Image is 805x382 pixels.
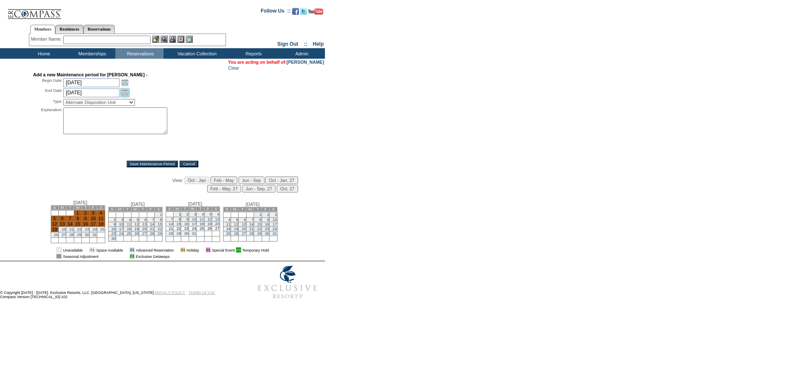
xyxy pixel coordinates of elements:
[234,231,238,236] a: 26
[83,25,115,34] a: Reservations
[242,247,269,252] td: Temporary Hold
[124,248,128,252] img: i.gif
[252,218,254,222] a: 7
[120,88,130,97] a: Open the calendar popup.
[212,247,235,252] td: Special Event
[186,36,193,43] img: b_calculator.gif
[161,36,168,43] img: View
[175,248,179,252] img: i.gif
[33,72,147,77] strong: Add a new Maintenance period for [PERSON_NAME] -
[244,218,246,222] a: 6
[119,231,123,236] a: 24
[100,227,104,231] a: 25
[194,212,196,216] a: 3
[66,216,74,221] td: 7
[89,247,95,252] td: 01
[82,210,89,216] td: 2
[130,254,134,259] td: 01
[265,177,298,184] input: Oct - Jan, 27
[212,226,220,231] td: 27
[144,218,146,222] a: 6
[200,217,204,221] a: 11
[180,247,185,252] td: 01
[66,221,74,227] td: 14
[265,222,269,226] a: 16
[82,205,89,210] td: T
[97,221,105,227] td: 18
[246,202,260,207] span: [DATE]
[135,227,139,231] a: 19
[223,207,231,212] td: S
[63,247,83,252] td: Unavailable
[160,218,162,222] a: 8
[114,218,116,222] a: 2
[150,227,154,231] a: 21
[158,231,162,236] a: 29
[97,205,105,210] td: S
[30,25,56,34] a: Members
[206,247,210,252] td: 01
[55,25,83,34] a: Residences
[84,248,88,252] img: i.gif
[77,227,81,231] a: 22
[89,221,97,227] td: 17
[189,291,215,295] a: TERMS OF USE
[249,227,254,231] a: 21
[204,226,212,231] td: 26
[192,231,196,236] a: 31
[97,216,105,221] td: 11
[210,177,237,184] input: Feb - May
[97,210,105,216] td: 4
[169,231,173,236] a: 28
[142,222,146,226] a: 13
[124,207,131,212] td: T
[197,226,204,231] td: 25
[135,231,139,236] a: 26
[184,177,209,184] input: Oct - Jan
[73,200,88,205] span: [DATE]
[229,48,277,59] td: Reports
[273,218,277,222] a: 10
[150,222,154,226] a: 14
[287,60,324,65] a: [PERSON_NAME]
[177,231,181,236] a: 29
[200,248,205,252] img: i.gif
[67,48,115,59] td: Memberships
[66,205,74,210] td: T
[121,218,123,222] a: 3
[231,207,238,212] td: M
[155,291,185,295] a: PRIVACY POLICY
[226,222,231,226] a: 11
[127,222,131,226] a: 11
[261,7,291,17] td: Follow Us ::
[181,207,189,211] td: T
[93,233,97,237] a: 31
[265,231,269,236] a: 30
[241,227,246,231] a: 20
[130,247,134,252] td: 01
[265,227,269,231] a: 23
[277,185,298,192] input: Oct, 27
[184,231,188,236] a: 30
[273,231,277,236] a: 31
[215,217,219,221] a: 13
[202,212,204,216] a: 4
[119,222,123,226] a: 10
[226,231,231,236] a: 25
[74,221,81,227] td: 15
[69,227,73,231] a: 21
[127,161,178,167] input: Save Maintenance Period
[172,178,183,183] span: View:
[33,107,62,155] div: Explanation:
[166,207,173,211] td: S
[212,207,220,211] td: S
[116,207,123,212] td: M
[177,36,184,43] img: Reservations
[129,218,131,222] a: 4
[7,2,62,19] img: Compass Home
[120,78,130,87] a: Open the calendar popup.
[173,226,181,231] td: 22
[249,222,254,226] a: 14
[192,217,196,221] a: 10
[267,213,269,217] a: 2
